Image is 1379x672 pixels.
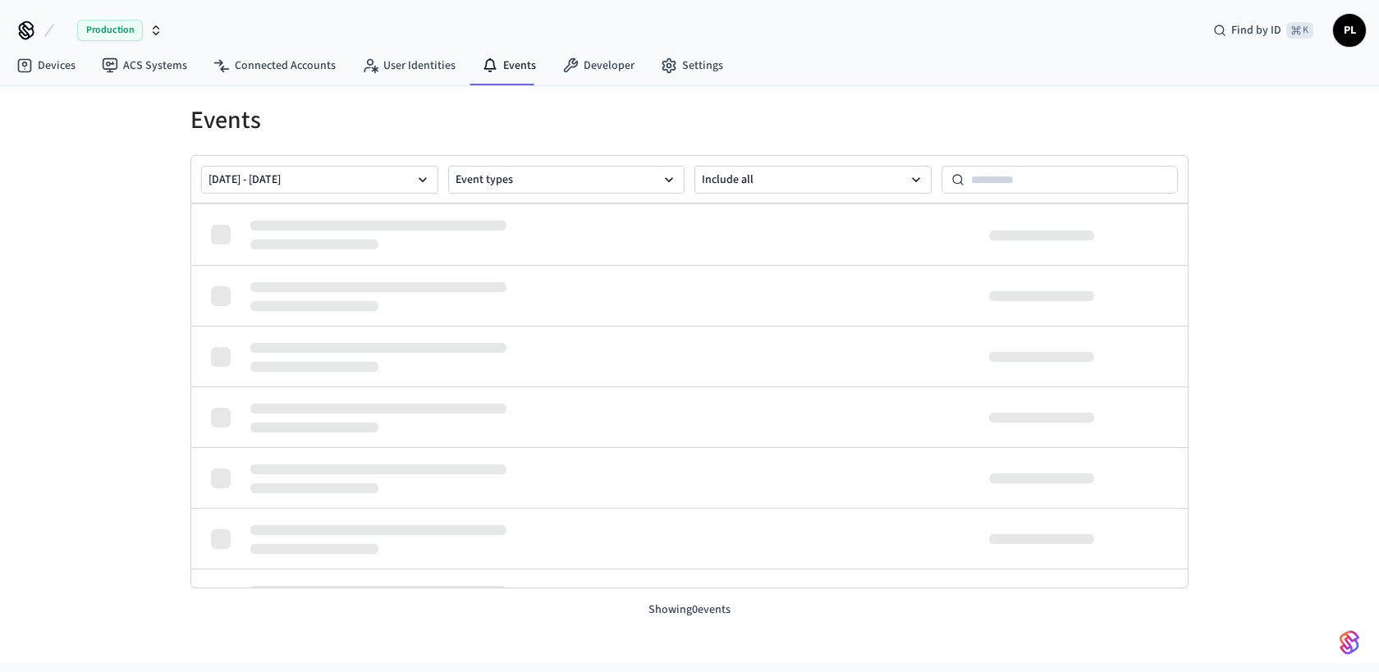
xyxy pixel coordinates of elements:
[190,106,1189,135] h1: Events
[1333,14,1366,47] button: PL
[1231,22,1281,39] span: Find by ID
[648,51,736,80] a: Settings
[549,51,648,80] a: Developer
[77,20,143,41] span: Production
[469,51,549,80] a: Events
[1286,22,1313,39] span: ⌘ K
[89,51,200,80] a: ACS Systems
[201,166,438,194] button: [DATE] - [DATE]
[349,51,469,80] a: User Identities
[1335,16,1364,45] span: PL
[190,601,1189,619] p: Showing 0 events
[694,166,932,194] button: Include all
[1340,629,1359,656] img: SeamLogoGradient.69752ec5.svg
[448,166,685,194] button: Event types
[1200,16,1326,45] div: Find by ID⌘ K
[3,51,89,80] a: Devices
[200,51,349,80] a: Connected Accounts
